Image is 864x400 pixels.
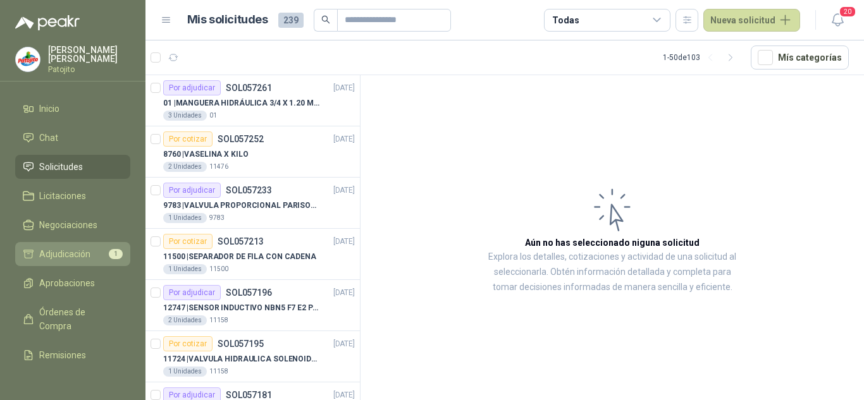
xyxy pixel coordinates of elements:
span: Remisiones [39,348,86,362]
span: search [321,15,330,24]
span: 1 [109,249,123,259]
button: 20 [826,9,849,32]
a: Inicio [15,97,130,121]
span: Chat [39,131,58,145]
p: SOL057261 [226,83,272,92]
p: [DATE] [333,287,355,299]
div: Todas [552,13,579,27]
p: 11158 [209,315,228,325]
span: Órdenes de Compra [39,305,118,333]
p: 8760 | VASELINA X KILO [163,148,248,161]
p: 01 [209,111,217,121]
div: 2 Unidades [163,162,207,172]
p: SOL057181 [226,391,272,399]
span: 20 [839,6,856,18]
p: 11724 | VALVULA HIDRAULICA SOLENOIDE SV08-20 REF : SV08-3B-N-24DC-DG NORMALMENTE CERRADA [163,353,321,365]
a: Por cotizarSOL057213[DATE] 11500 |SEPARADOR DE FILA CON CADENA1 Unidades11500 [145,229,360,280]
p: [DATE] [333,185,355,197]
p: [DATE] [333,133,355,145]
p: 11158 [209,367,228,377]
h3: Aún no has seleccionado niguna solicitud [525,236,700,250]
a: Licitaciones [15,184,130,208]
p: 9783 | VALVULA PROPORCIONAL PARISON 0811404612 / 4WRPEH6C4 REXROTH [163,200,321,212]
a: Órdenes de Compra [15,300,130,338]
a: Aprobaciones [15,271,130,295]
h1: Mis solicitudes [187,11,268,29]
div: 3 Unidades [163,111,207,121]
p: SOL057195 [218,339,264,348]
div: Por adjudicar [163,285,221,300]
span: Licitaciones [39,189,86,203]
a: Por adjudicarSOL057261[DATE] 01 |MANGUERA HIDRÁULICA 3/4 X 1.20 METROS DE LONGITUD HR-HR-ACOPLADA... [145,75,360,126]
div: Por adjudicar [163,80,221,95]
p: 12747 | SENSOR INDUCTIVO NBN5 F7 E2 PARKER II [163,302,321,314]
div: Por adjudicar [163,183,221,198]
p: SOL057233 [226,186,272,195]
button: Mís categorías [751,45,849,70]
span: Inicio [39,102,59,116]
div: 2 Unidades [163,315,207,325]
div: Por cotizar [163,131,213,147]
button: Nueva solicitud [703,9,800,32]
a: Chat [15,126,130,150]
div: 1 - 50 de 103 [663,47,741,68]
a: Adjudicación1 [15,242,130,266]
p: 11500 | SEPARADOR DE FILA CON CADENA [163,251,316,263]
img: Logo peakr [15,15,80,30]
a: Negociaciones [15,213,130,237]
p: [PERSON_NAME] [PERSON_NAME] [48,45,130,63]
p: 01 | MANGUERA HIDRÁULICA 3/4 X 1.20 METROS DE LONGITUD HR-HR-ACOPLADA [163,97,321,109]
p: SOL057252 [218,135,264,143]
a: Por cotizarSOL057195[DATE] 11724 |VALVULA HIDRAULICA SOLENOIDE SV08-20 REF : SV08-3B-N-24DC-DG NO... [145,331,360,382]
span: Negociaciones [39,218,97,232]
p: [DATE] [333,338,355,350]
a: Por adjudicarSOL057196[DATE] 12747 |SENSOR INDUCTIVO NBN5 F7 E2 PARKER II2 Unidades11158 [145,280,360,331]
p: [DATE] [333,236,355,248]
p: Patojito [48,66,130,73]
div: 1 Unidades [163,367,207,377]
p: Explora los detalles, cotizaciones y actividad de una solicitud al seleccionarla. Obtén informaci... [487,250,737,295]
div: Por cotizar [163,336,213,351]
span: Solicitudes [39,160,83,174]
p: 11500 [209,264,228,274]
p: SOL057196 [226,288,272,297]
span: 239 [278,13,304,28]
a: Remisiones [15,343,130,367]
p: 11476 [209,162,228,172]
div: Por cotizar [163,234,213,249]
a: Por cotizarSOL057252[DATE] 8760 |VASELINA X KILO2 Unidades11476 [145,126,360,178]
p: SOL057213 [218,237,264,246]
img: Company Logo [16,47,40,71]
span: Aprobaciones [39,276,95,290]
p: 9783 [209,213,225,223]
div: 1 Unidades [163,213,207,223]
p: [DATE] [333,82,355,94]
span: Adjudicación [39,247,90,261]
a: Solicitudes [15,155,130,179]
a: Por adjudicarSOL057233[DATE] 9783 |VALVULA PROPORCIONAL PARISON 0811404612 / 4WRPEH6C4 REXROTH1 U... [145,178,360,229]
div: 1 Unidades [163,264,207,274]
